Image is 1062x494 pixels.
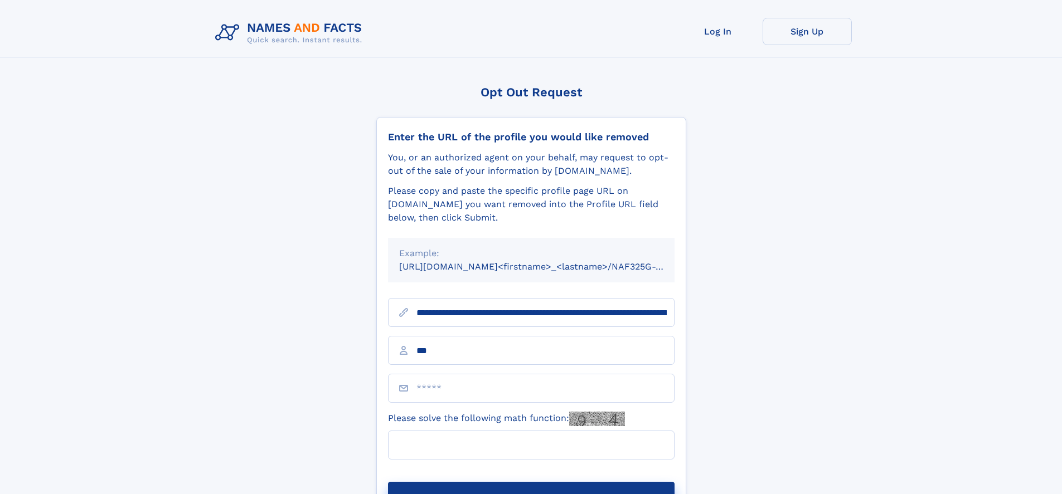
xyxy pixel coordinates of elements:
[388,151,675,178] div: You, or an authorized agent on your behalf, may request to opt-out of the sale of your informatio...
[399,247,663,260] div: Example:
[388,184,675,224] div: Please copy and paste the specific profile page URL on [DOMAIN_NAME] you want removed into the Pr...
[763,18,852,45] a: Sign Up
[399,261,696,272] small: [URL][DOMAIN_NAME]<firstname>_<lastname>/NAF325G-xxxxxxxx
[376,85,686,99] div: Opt Out Request
[388,131,675,143] div: Enter the URL of the profile you would like removed
[388,412,625,426] label: Please solve the following math function:
[211,18,371,48] img: Logo Names and Facts
[673,18,763,45] a: Log In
